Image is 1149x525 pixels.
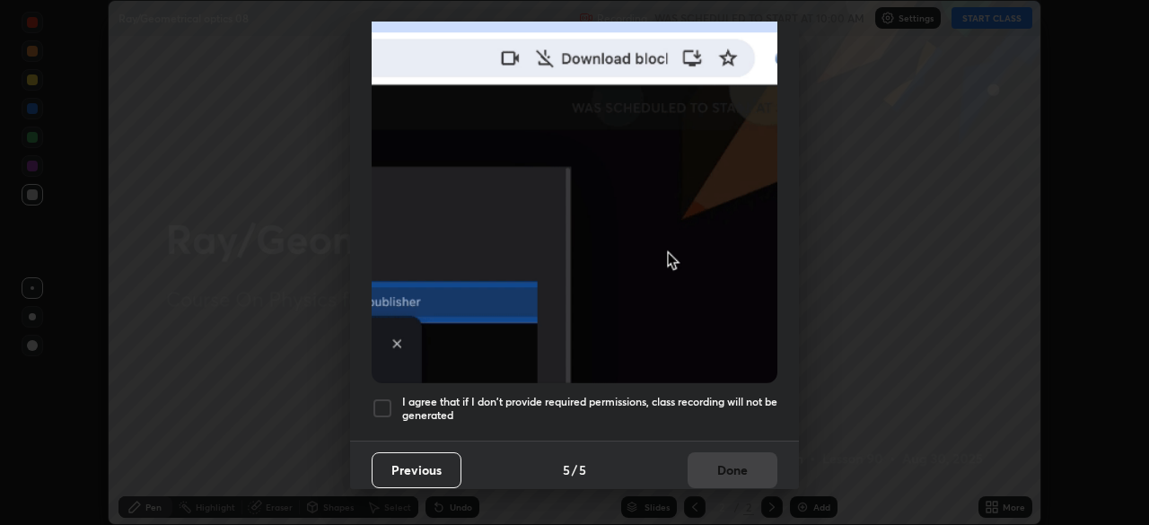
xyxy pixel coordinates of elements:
button: Previous [372,452,461,488]
h4: 5 [579,460,586,479]
h5: I agree that if I don't provide required permissions, class recording will not be generated [402,395,777,423]
h4: 5 [563,460,570,479]
h4: / [572,460,577,479]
